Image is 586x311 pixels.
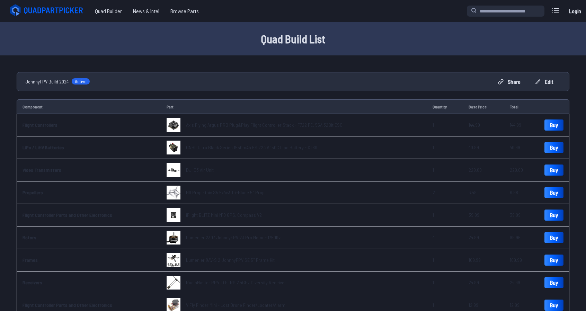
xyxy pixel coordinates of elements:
img: image [167,118,180,132]
a: Buy [544,210,563,221]
td: 24.99 [463,226,505,249]
h1: Quad Build List [71,30,515,47]
img: image [167,208,180,222]
a: Buy [544,119,563,131]
a: Buy [544,300,563,311]
span: CNHL Ultra Black Series 1550mAh 6S 22.2V 150C Lipo Battery - XT60 [186,144,317,150]
a: Login [567,4,583,18]
span: DJI O3 Air Unit [186,167,214,173]
img: image [167,276,180,290]
td: 39.99 [504,204,539,226]
span: 1 [433,257,434,263]
a: Quad Builder [89,4,127,18]
a: News & Intel [127,4,165,18]
td: 229.00 [504,159,539,181]
img: image [167,253,180,267]
span: Lumenier QAV-S 2 JohnnyFPV SE 5" Frame Kit [186,257,275,263]
td: 24.99 [504,272,539,294]
a: Receivers [23,279,42,285]
td: Component [17,99,161,114]
a: Buy [544,255,563,266]
td: Quantity [427,99,463,114]
a: LiPo / LiHV Batteries [23,144,64,150]
a: Lumenier 2307 JohnnyFPV V3 Pro Motor - 1750Kv [186,234,281,241]
a: JohnnyFPV Build 2024Active [25,78,90,85]
span: 1 [433,279,434,285]
span: ViFly Finder Mini - Lost Drone Finder/Locater/Alarm [186,302,285,308]
a: iFlight BLITZ Mini M10 GPS, Compass V2 [186,212,262,219]
td: 3.49 [463,181,505,204]
span: 2 [433,189,435,195]
a: Buy [544,187,563,198]
td: 109.99 [463,249,505,272]
span: Active [71,78,90,85]
a: Lumenier QAV-S 2 JohnnyFPV SE 5" Frame Kit [186,257,275,264]
a: CNHL Ultra Black Series 1550mAh 6S 22.2V 150C Lipo Battery - XT60 [186,144,317,151]
td: 40.99 [463,136,505,159]
td: 109.99 [504,249,539,272]
td: 99.96 [504,226,539,249]
a: Frames [23,257,38,263]
img: image [167,163,180,177]
td: Base Price [463,99,505,114]
img: image [167,231,180,245]
button: Share [492,76,526,87]
button: Edit [529,76,559,87]
td: 39.99 [463,204,505,226]
span: iFlight BLITZ Mini M10 GPS, Compass V2 [186,212,262,218]
a: Video Transmitters [23,167,61,173]
a: Browse Parts [165,4,204,18]
td: 40.99 [504,136,539,159]
a: ViFly Finder Mini - Lost Drone Finder/Locater/Alarm [186,302,285,309]
td: 6.98 [504,181,539,204]
td: Part [161,99,427,114]
td: 144.99 [463,114,505,136]
a: Flight Controller Parts and Other Electronics [23,212,112,218]
span: 4 [433,234,435,240]
td: 144.99 [504,114,539,136]
span: 1 [433,122,434,128]
a: Buy [544,165,563,176]
a: Motors [23,234,36,240]
span: 1 [433,167,434,173]
td: Total [504,99,539,114]
td: 24.99 [463,272,505,294]
td: 229.00 [463,159,505,181]
span: Axis Flying Argus PRO Plug&Play Flight Controller Stack - F722 FC, 55A 32Bit ESC [186,122,343,128]
span: Lumenier 2307 JohnnyFPV V3 Pro Motor - 1750Kv [186,234,281,240]
span: JohnnyFPV Build 2024 [25,78,69,85]
a: Flight Controller Parts and Other Electronics [23,302,112,308]
a: Flight Controllers [23,122,57,128]
span: 1 [433,144,434,150]
img: image [167,141,180,154]
span: RadioMaster RP4TD ELRS 2.4GHz Diversity Receiver [186,279,286,285]
a: Axis Flying Argus PRO Plug&Play Flight Controller Stack - F722 FC, 55A 32Bit ESC [186,122,343,128]
span: HQ Prop Ethix S5 5x4x3 Tri-Blade 5" Prop [186,189,265,195]
span: 1 [433,212,434,218]
a: Buy [544,232,563,243]
a: RadioMaster RP4TD ELRS 2.4GHz Diversity Receiver [186,279,286,286]
a: HQ Prop Ethix S5 5x4x3 Tri-Blade 5" Prop [186,189,265,196]
a: DJI O3 Air Unit [186,167,214,174]
a: Propellers [23,189,43,195]
a: Buy [544,142,563,153]
a: Buy [544,277,563,288]
img: image [167,186,180,199]
span: 1 [433,302,434,308]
